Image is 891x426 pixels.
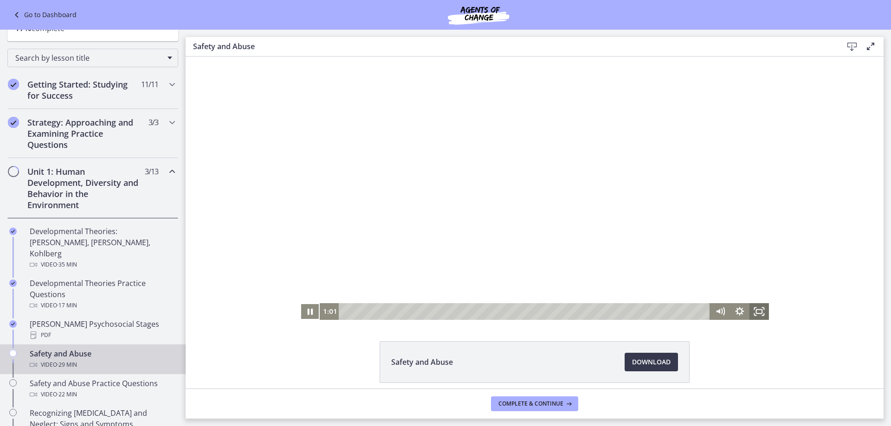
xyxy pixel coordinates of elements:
div: Video [30,389,174,400]
span: · 17 min [57,300,77,311]
div: Video [30,359,174,370]
i: Completed [9,280,17,287]
span: Complete & continue [498,400,563,407]
span: Safety and Abuse [391,356,453,368]
a: Go to Dashboard [11,9,77,20]
div: Search by lesson title [7,49,178,67]
button: Show settings menu [544,247,564,263]
div: Developmental Theories: [PERSON_NAME], [PERSON_NAME], Kohlberg [30,226,174,270]
span: Search by lesson title [15,53,163,63]
div: PDF [30,330,174,341]
span: · 35 min [57,259,77,270]
span: Download [632,356,671,368]
div: Video [30,259,174,270]
h2: Getting Started: Studying for Success [27,79,141,101]
i: Completed [8,79,19,90]
button: Mute [525,247,544,263]
i: Completed [9,228,17,235]
img: Agents of Change [423,4,534,26]
div: Video [30,300,174,311]
span: 11 / 11 [141,79,158,90]
h2: Strategy: Approaching and Examining Practice Questions [27,117,141,150]
h2: Unit 1: Human Development, Diversity and Behavior in the Environment [27,166,141,210]
div: [PERSON_NAME] Psychosocial Stages [30,318,174,341]
button: Complete & continue [491,396,578,411]
i: Completed [9,320,17,328]
button: Fullscreen [564,247,583,263]
div: Developmental Theories Practice Questions [30,278,174,311]
iframe: Video Lesson [186,57,884,320]
div: Safety and Abuse Practice Questions [30,378,174,400]
span: 3 / 3 [148,117,158,128]
h3: Safety and Abuse [193,41,828,52]
span: · 22 min [57,389,77,400]
i: Completed [8,117,19,128]
span: · 29 min [57,359,77,370]
span: 3 / 13 [145,166,158,177]
div: Safety and Abuse [30,348,174,370]
a: Download [625,353,678,371]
